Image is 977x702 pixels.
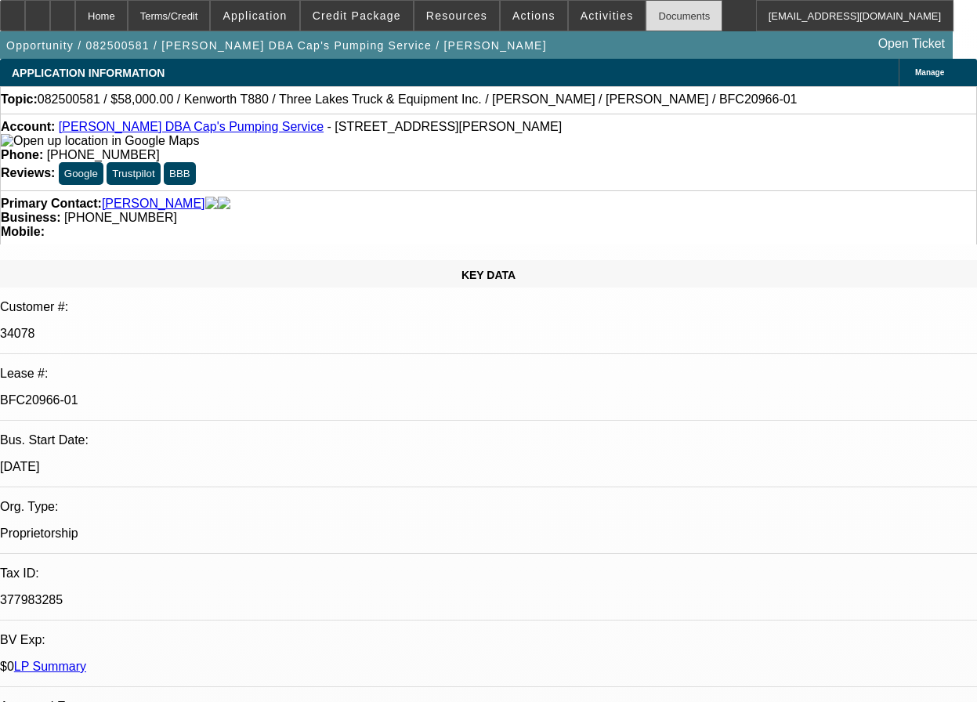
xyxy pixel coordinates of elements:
span: 082500581 / $58,000.00 / Kenworth T880 / Three Lakes Truck & Equipment Inc. / [PERSON_NAME] / [PE... [38,92,798,107]
span: Credit Package [313,9,401,22]
a: Open Ticket [872,31,951,57]
span: Resources [426,9,487,22]
button: BBB [164,162,196,185]
span: KEY DATA [461,269,516,281]
img: facebook-icon.png [205,197,218,211]
span: Opportunity / 082500581 / [PERSON_NAME] DBA Cap's Pumping Service / [PERSON_NAME] [6,39,547,52]
span: Application [223,9,287,22]
img: linkedin-icon.png [218,197,230,211]
strong: Mobile: [1,225,45,238]
a: View Google Maps [1,134,199,147]
a: [PERSON_NAME] [102,197,205,211]
strong: Account: [1,120,55,133]
button: Resources [414,1,499,31]
span: Activities [581,9,634,22]
strong: Primary Contact: [1,197,102,211]
span: - [STREET_ADDRESS][PERSON_NAME] [327,120,563,133]
a: LP Summary [14,660,86,673]
span: Manage [915,68,944,77]
strong: Reviews: [1,166,55,179]
button: Trustpilot [107,162,160,185]
button: Google [59,162,103,185]
strong: Topic: [1,92,38,107]
span: APPLICATION INFORMATION [12,67,165,79]
strong: Business: [1,211,60,224]
img: Open up location in Google Maps [1,134,199,148]
span: [PHONE_NUMBER] [47,148,160,161]
button: Activities [569,1,646,31]
span: [PHONE_NUMBER] [64,211,177,224]
button: Actions [501,1,567,31]
button: Application [211,1,299,31]
strong: Phone: [1,148,43,161]
a: [PERSON_NAME] DBA Cap's Pumping Service [59,120,324,133]
button: Credit Package [301,1,413,31]
span: Actions [512,9,555,22]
